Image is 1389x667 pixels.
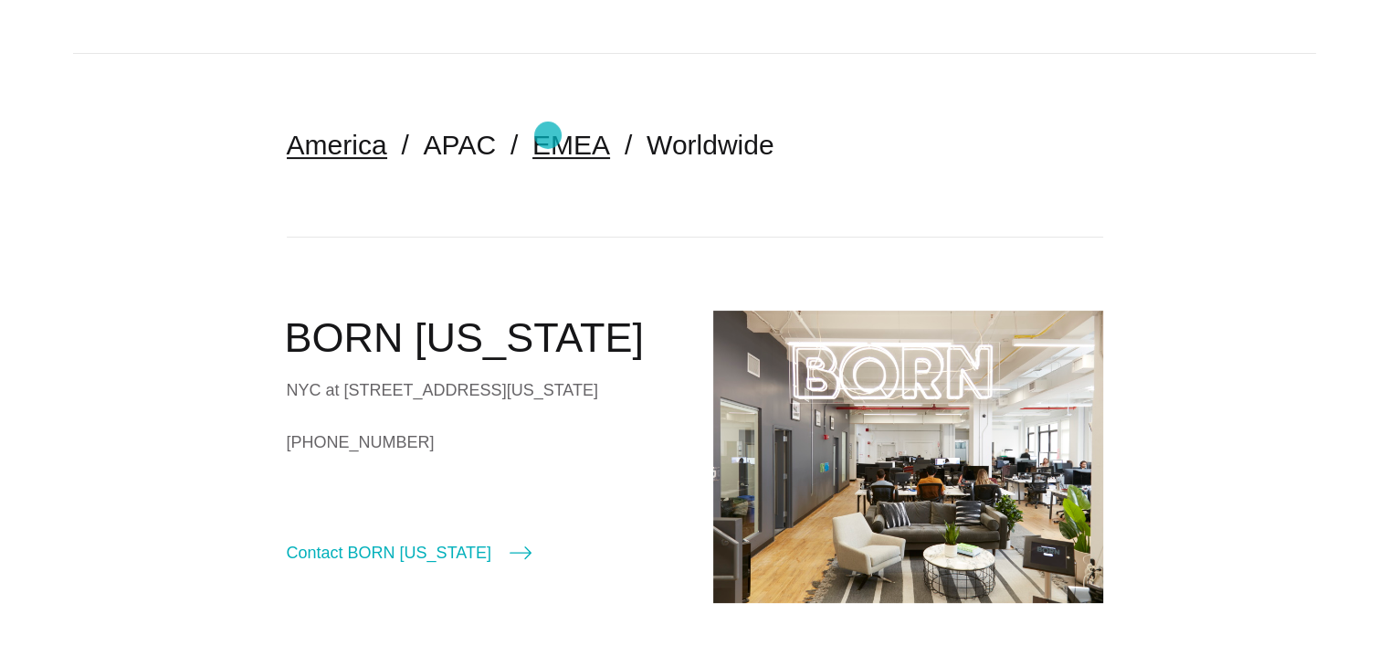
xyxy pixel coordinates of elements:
[647,130,774,160] a: Worldwide
[287,540,531,566] a: Contact BORN [US_STATE]
[287,376,677,404] div: NYC at [STREET_ADDRESS][US_STATE]
[287,429,677,456] a: [PHONE_NUMBER]
[285,311,677,365] h2: BORN [US_STATE]
[287,130,387,160] a: America
[532,130,610,160] a: EMEA
[424,130,496,160] a: APAC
